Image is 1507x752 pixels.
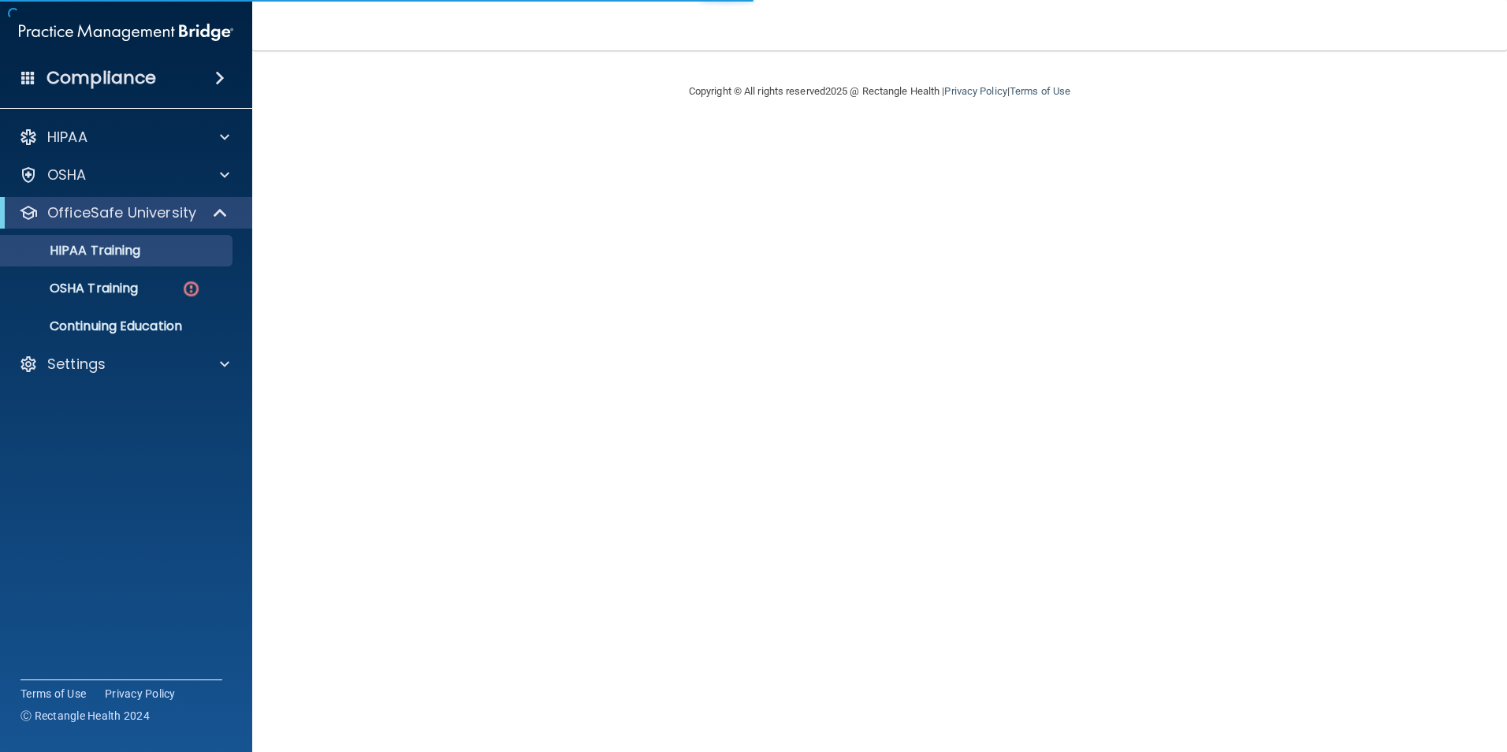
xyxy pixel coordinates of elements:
p: OSHA Training [10,281,138,296]
a: Settings [19,355,229,374]
div: Copyright © All rights reserved 2025 @ Rectangle Health | | [592,66,1167,117]
p: OfficeSafe University [47,203,196,222]
p: HIPAA Training [10,243,140,259]
span: Ⓒ Rectangle Health 2024 [20,708,150,724]
img: PMB logo [19,17,233,48]
p: HIPAA [47,128,87,147]
img: danger-circle.6113f641.png [181,279,201,299]
p: OSHA [47,166,87,184]
h4: Compliance [47,67,156,89]
a: Privacy Policy [944,85,1007,97]
a: OSHA [19,166,229,184]
a: OfficeSafe University [19,203,229,222]
p: Continuing Education [10,318,225,334]
p: Settings [47,355,106,374]
a: Terms of Use [1010,85,1070,97]
a: HIPAA [19,128,229,147]
a: Terms of Use [20,686,86,702]
a: Privacy Policy [105,686,176,702]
